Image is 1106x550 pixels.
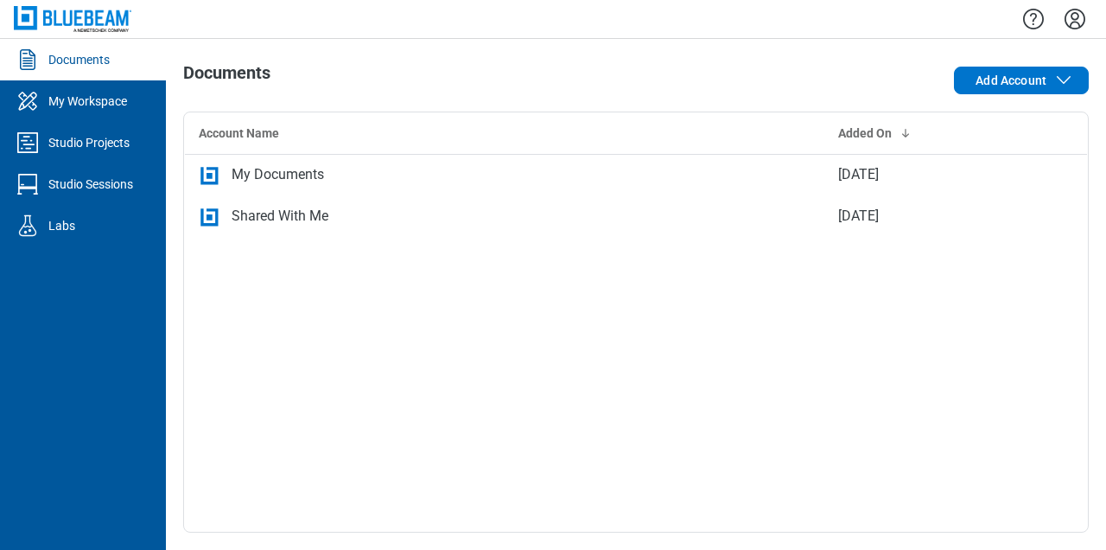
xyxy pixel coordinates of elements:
svg: My Workspace [14,87,41,115]
svg: Studio Projects [14,129,41,157]
div: My Workspace [48,93,127,110]
td: [DATE] [824,154,1005,195]
h1: Documents [183,63,270,91]
img: Bluebeam, Inc. [14,6,131,31]
div: Studio Projects [48,134,130,151]
div: Added On [838,125,991,142]
svg: Labs [14,212,41,240]
button: Add Account [954,67,1089,94]
button: Settings [1061,4,1089,34]
svg: Documents [14,46,41,74]
div: Shared With Me [232,206,328,227]
svg: Studio Sessions [14,170,41,198]
div: Labs [48,217,75,234]
td: [DATE] [824,195,1005,237]
div: My Documents [232,164,324,185]
table: bb-data-table [184,112,1088,238]
span: Add Account [976,72,1046,89]
div: Account Name [199,125,810,142]
div: Documents [48,51,110,68]
div: Studio Sessions [48,176,133,193]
